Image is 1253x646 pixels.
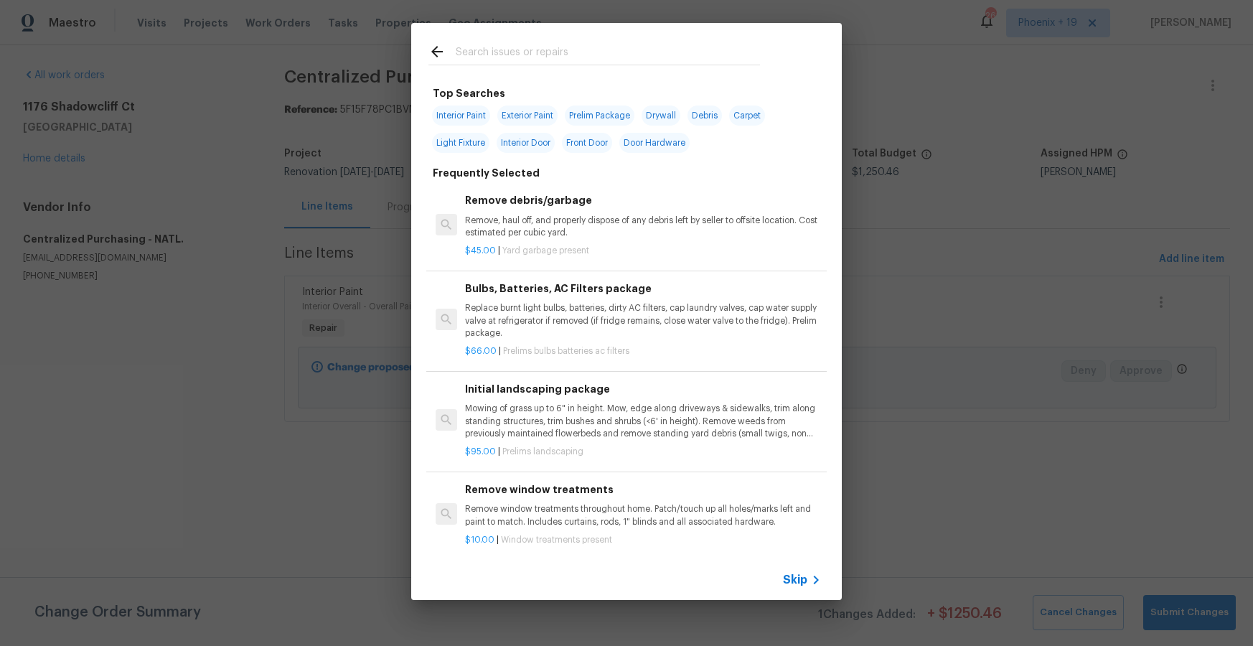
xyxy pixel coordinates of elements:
[465,245,821,257] p: |
[433,165,540,181] h6: Frequently Selected
[502,246,589,255] span: Yard garbage present
[432,133,489,153] span: Light Fixture
[687,106,722,126] span: Debris
[465,281,821,296] h6: Bulbs, Batteries, AC Filters package
[465,345,821,357] p: |
[565,106,634,126] span: Prelim Package
[465,302,821,339] p: Replace burnt light bulbs, batteries, dirty AC filters, cap laundry valves, cap water supply valv...
[503,347,629,355] span: Prelims bulbs batteries ac filters
[497,133,555,153] span: Interior Door
[465,503,821,528] p: Remove window treatments throughout home. Patch/touch up all holes/marks left and paint to match....
[642,106,680,126] span: Drywall
[433,85,505,101] h6: Top Searches
[465,347,497,355] span: $66.00
[465,534,821,546] p: |
[619,133,690,153] span: Door Hardware
[729,106,765,126] span: Carpet
[783,573,807,587] span: Skip
[562,133,612,153] span: Front Door
[432,106,490,126] span: Interior Paint
[465,192,821,208] h6: Remove debris/garbage
[465,447,496,456] span: $95.00
[465,535,494,544] span: $10.00
[465,403,821,439] p: Mowing of grass up to 6" in height. Mow, edge along driveways & sidewalks, trim along standing st...
[497,106,558,126] span: Exterior Paint
[502,447,583,456] span: Prelims landscaping
[456,43,760,65] input: Search issues or repairs
[465,482,821,497] h6: Remove window treatments
[465,446,821,458] p: |
[465,215,821,239] p: Remove, haul off, and properly dispose of any debris left by seller to offsite location. Cost est...
[465,381,821,397] h6: Initial landscaping package
[465,246,496,255] span: $45.00
[501,535,612,544] span: Window treatments present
